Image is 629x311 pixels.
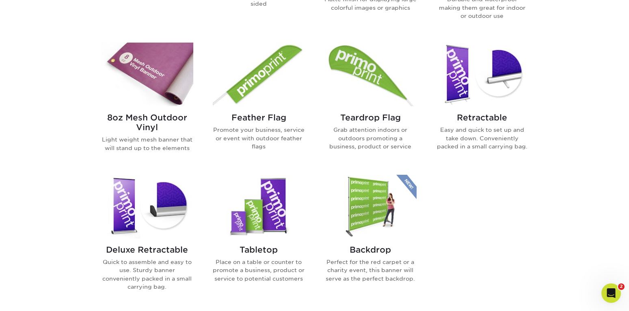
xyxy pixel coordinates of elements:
[601,283,621,303] iframe: Intercom live chat
[213,113,305,122] h2: Feather Flag
[213,258,305,283] p: Place on a table or counter to promote a business, product or service to potential customers
[101,135,193,152] p: Light weight mesh banner that will stand up to the elements
[213,175,305,238] img: Tabletop Banner Stands
[324,175,417,304] a: Backdrop Banner Stands Backdrop Perfect for the red carpet or a charity event, this banner will s...
[324,245,417,255] h2: Backdrop
[101,245,193,255] h2: Deluxe Retractable
[324,43,417,165] a: Teardrop Flag Flags Teardrop Flag Grab attention indoors or outdoors promoting a business, produc...
[213,245,305,255] h2: Tabletop
[213,175,305,304] a: Tabletop Banner Stands Tabletop Place on a table or counter to promote a business, product or ser...
[324,126,417,150] p: Grab attention indoors or outdoors promoting a business, product or service
[213,43,305,165] a: Feather Flag Flags Feather Flag Promote your business, service or event with outdoor feather flags
[101,175,193,304] a: Deluxe Retractable Banner Stands Deluxe Retractable Quick to assemble and easy to use. Sturdy ban...
[436,113,528,122] h2: Retractable
[324,175,417,238] img: Backdrop Banner Stands
[101,43,193,165] a: 8oz Mesh Outdoor Vinyl Banners 8oz Mesh Outdoor Vinyl Light weight mesh banner that will stand up...
[324,43,417,106] img: Teardrop Flag Flags
[213,126,305,150] p: Promote your business, service or event with outdoor feather flags
[101,175,193,238] img: Deluxe Retractable Banner Stands
[436,43,528,165] a: Retractable Banner Stands Retractable Easy and quick to set up and take down. Conveniently packed...
[324,258,417,283] p: Perfect for the red carpet or a charity event, this banner will serve as the perfect backdrop.
[101,258,193,291] p: Quick to assemble and easy to use. Sturdy banner conveniently packed in a small carrying bag.
[396,175,417,199] img: New Product
[618,283,625,290] span: 2
[101,43,193,106] img: 8oz Mesh Outdoor Vinyl Banners
[436,126,528,150] p: Easy and quick to set up and take down. Conveniently packed in a small carrying bag.
[101,113,193,132] h2: 8oz Mesh Outdoor Vinyl
[213,43,305,106] img: Feather Flag Flags
[436,43,528,106] img: Retractable Banner Stands
[324,113,417,122] h2: Teardrop Flag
